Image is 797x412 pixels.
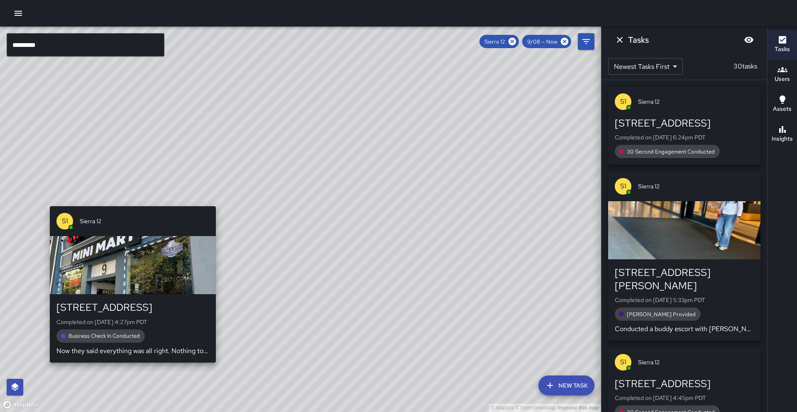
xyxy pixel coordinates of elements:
[772,134,793,144] h6: Insights
[608,171,760,341] button: S1Sierra 12[STREET_ADDRESS][PERSON_NAME]Completed on [DATE] 5:33pm PDT[PERSON_NAME] ProvidedCondu...
[730,61,760,71] p: 30 tasks
[56,346,209,356] p: Now they said everything was all right. Nothing to report.
[50,206,216,362] button: S1Sierra 12[STREET_ADDRESS]Completed on [DATE] 4:27pm PDTBusiness Check In ConductedNow they said...
[64,332,145,339] span: Business Check In Conducted
[768,90,797,119] button: Assets
[56,318,209,326] p: Completed on [DATE] 4:27pm PDT
[628,33,649,46] h6: Tasks
[538,375,594,395] button: New Task
[620,181,626,191] p: S1
[578,33,594,50] button: Filters
[608,87,760,165] button: S1Sierra 12[STREET_ADDRESS]Completed on [DATE] 6:24pm PDT30 Second Engagement Conducted
[741,32,757,48] button: Blur
[775,45,790,54] h6: Tasks
[768,30,797,60] button: Tasks
[611,32,628,48] button: Dismiss
[608,58,683,75] div: Newest Tasks First
[522,38,562,45] span: 9/08 — Now
[615,266,754,293] div: [STREET_ADDRESS][PERSON_NAME]
[56,301,209,314] div: [STREET_ADDRESS]
[80,217,209,225] span: Sierra 12
[638,182,754,190] span: Sierra 12
[615,133,754,141] p: Completed on [DATE] 6:24pm PDT
[622,311,701,318] span: [PERSON_NAME] Provided
[768,119,797,149] button: Insights
[615,324,754,334] p: Conducted a buddy escort with [PERSON_NAME]
[638,358,754,366] span: Sierra 12
[768,60,797,90] button: Users
[775,75,790,84] h6: Users
[62,216,68,226] p: S1
[620,97,626,107] p: S1
[522,35,571,48] div: 9/08 — Now
[615,296,754,304] p: Completed on [DATE] 5:33pm PDT
[615,394,754,402] p: Completed on [DATE] 4:45pm PDT
[615,117,754,130] div: [STREET_ADDRESS]
[620,357,626,367] p: S1
[479,38,510,45] span: Sierra 12
[773,105,792,114] h6: Assets
[615,377,754,390] div: [STREET_ADDRESS]
[638,98,754,106] span: Sierra 12
[622,148,720,155] span: 30 Second Engagement Conducted
[479,35,519,48] div: Sierra 12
